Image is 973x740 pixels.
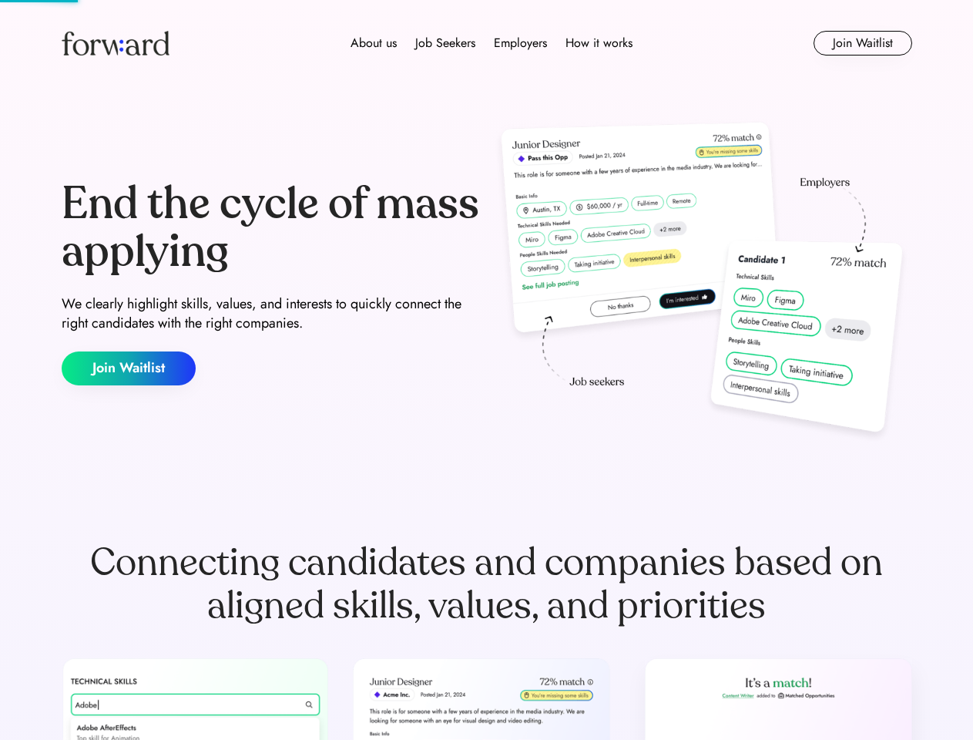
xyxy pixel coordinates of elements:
div: We clearly highlight skills, values, and interests to quickly connect the right candidates with t... [62,294,481,333]
button: Join Waitlist [62,351,196,385]
img: hero-image.png [493,117,912,449]
div: Connecting candidates and companies based on aligned skills, values, and priorities [62,541,912,627]
div: Job Seekers [415,34,475,52]
button: Join Waitlist [814,31,912,55]
div: End the cycle of mass applying [62,180,481,275]
img: Forward logo [62,31,169,55]
div: Employers [494,34,547,52]
div: About us [351,34,397,52]
div: How it works [565,34,632,52]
